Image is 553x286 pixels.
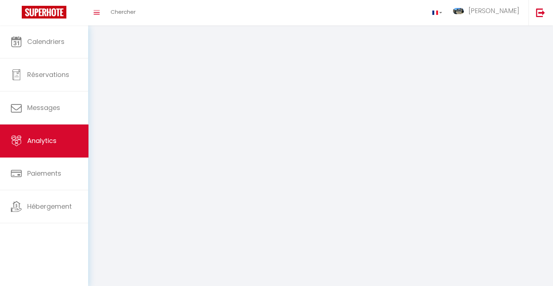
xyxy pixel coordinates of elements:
[111,8,136,16] span: Chercher
[536,8,545,17] img: logout
[27,103,60,112] span: Messages
[453,8,464,14] img: ...
[27,136,57,145] span: Analytics
[27,37,65,46] span: Calendriers
[27,169,61,178] span: Paiements
[27,202,72,211] span: Hébergement
[22,6,66,19] img: Super Booking
[469,6,519,15] span: [PERSON_NAME]
[27,70,69,79] span: Réservations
